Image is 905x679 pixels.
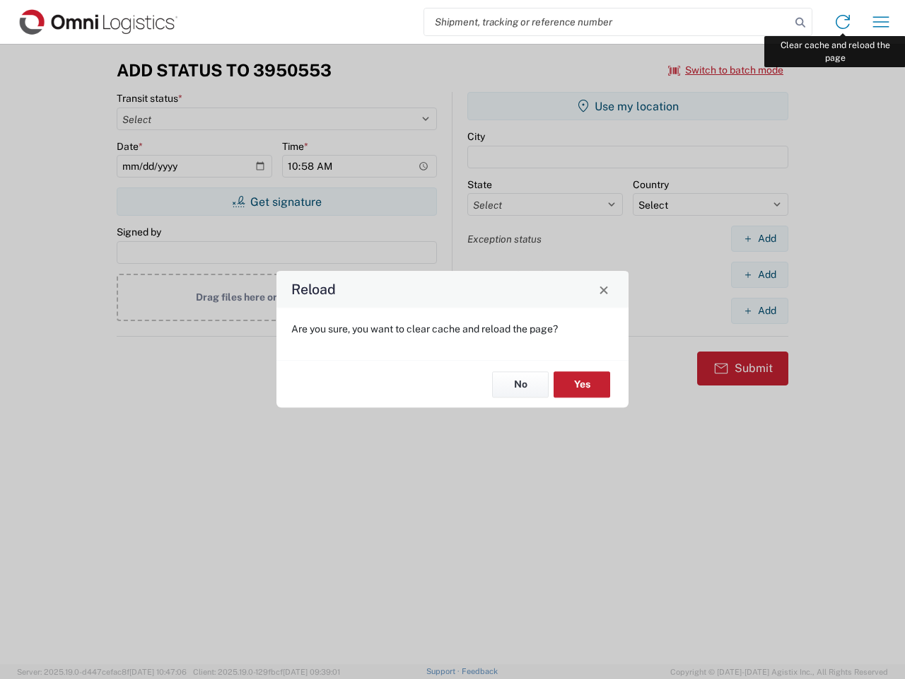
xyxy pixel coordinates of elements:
input: Shipment, tracking or reference number [424,8,790,35]
button: Yes [554,371,610,397]
button: No [492,371,549,397]
button: Close [594,279,614,299]
p: Are you sure, you want to clear cache and reload the page? [291,323,614,335]
h4: Reload [291,279,336,300]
